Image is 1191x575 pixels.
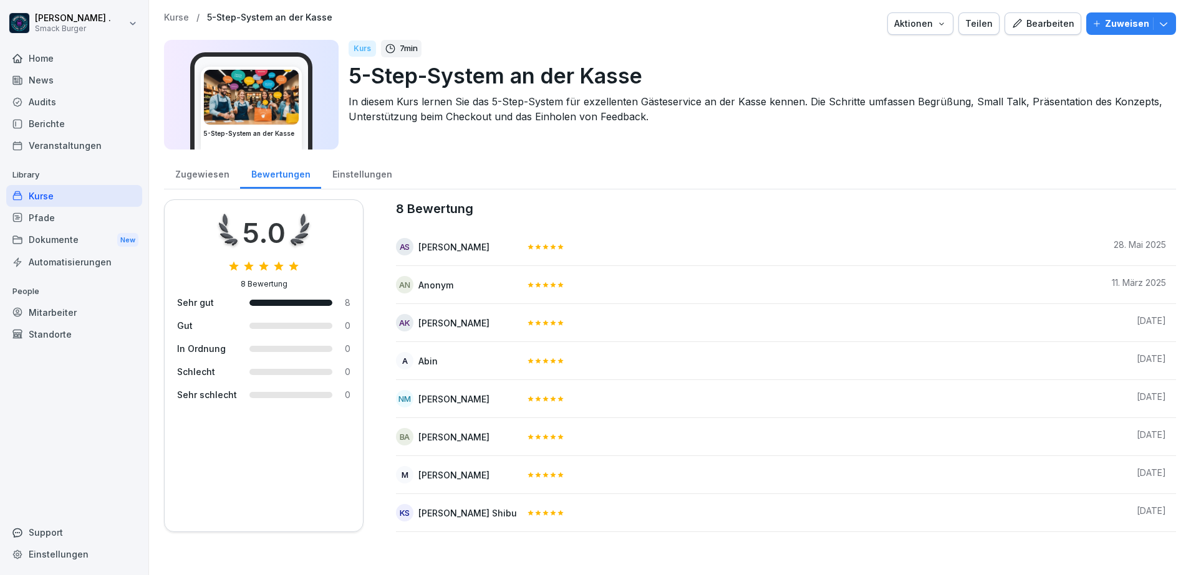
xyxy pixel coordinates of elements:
[396,390,413,407] div: NM
[1102,342,1176,380] td: [DATE]
[207,12,332,23] a: 5-Step-System an der Kasse
[418,354,438,368] div: Abin
[196,12,200,23] p: /
[240,157,321,189] a: Bewertungen
[396,466,413,483] div: M
[345,388,350,401] div: 0
[345,365,350,378] div: 0
[6,207,142,229] a: Pfade
[396,238,413,255] div: As
[1102,418,1176,456] td: [DATE]
[241,278,287,290] div: 8 Bewertung
[887,12,953,35] button: Aktionen
[6,135,142,156] a: Veranstaltungen
[177,319,237,332] div: Gut
[349,40,376,57] div: Kurs
[6,185,142,207] a: Kurse
[396,276,413,293] div: An
[164,12,189,23] a: Kurse
[418,468,489,482] div: [PERSON_NAME]
[177,342,237,355] div: In Ordnung
[6,323,142,345] a: Standorte
[400,42,418,55] p: 7 min
[418,316,489,330] div: [PERSON_NAME]
[6,251,142,273] a: Automatisierungen
[1102,228,1176,266] td: 28. Mai 2025
[958,12,1000,35] button: Teilen
[6,113,142,135] a: Berichte
[1011,17,1074,31] div: Bearbeiten
[418,278,453,292] div: Anonym
[6,282,142,302] p: People
[396,314,413,331] div: AK
[418,430,489,444] div: [PERSON_NAME]
[396,352,413,369] div: A
[345,319,350,332] div: 0
[6,521,142,543] div: Support
[177,296,237,309] div: Sehr gut
[1102,266,1176,304] td: 11. März 2025
[349,60,1166,92] p: 5-Step-System an der Kasse
[396,504,413,521] div: KS
[349,94,1166,124] p: In diesem Kurs lernen Sie das 5-Step-System für exzellenten Gästeservice an der Kasse kennen. Die...
[6,229,142,252] div: Dokumente
[6,47,142,69] a: Home
[1105,17,1149,31] p: Zuweisen
[1086,12,1176,35] button: Zuweisen
[6,69,142,91] a: News
[6,165,142,185] p: Library
[6,302,142,323] a: Mitarbeiter
[35,13,111,24] p: [PERSON_NAME] .
[1005,12,1081,35] button: Bearbeiten
[203,129,299,138] h3: 5-Step-System an der Kasse
[396,199,1176,218] caption: 8 Bewertung
[418,240,489,254] div: [PERSON_NAME]
[177,365,237,378] div: Schlecht
[345,342,350,355] div: 0
[243,212,286,254] div: 5.0
[164,157,240,189] a: Zugewiesen
[6,91,142,113] a: Audits
[396,428,413,445] div: BA
[418,506,517,520] div: [PERSON_NAME] Shibu
[204,70,299,125] img: ddvzrcgd9em4nn9e4wobyf9v.png
[418,392,489,406] div: [PERSON_NAME]
[6,229,142,252] a: DokumenteNew
[1102,380,1176,418] td: [DATE]
[1102,304,1176,342] td: [DATE]
[6,543,142,565] a: Einstellungen
[1102,494,1176,532] td: [DATE]
[35,24,111,33] p: Smack Burger
[345,296,350,309] div: 8
[177,388,237,401] div: Sehr schlecht
[894,17,947,31] div: Aktionen
[1102,456,1176,494] td: [DATE]
[117,233,138,247] div: New
[965,17,993,31] div: Teilen
[321,157,403,189] a: Einstellungen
